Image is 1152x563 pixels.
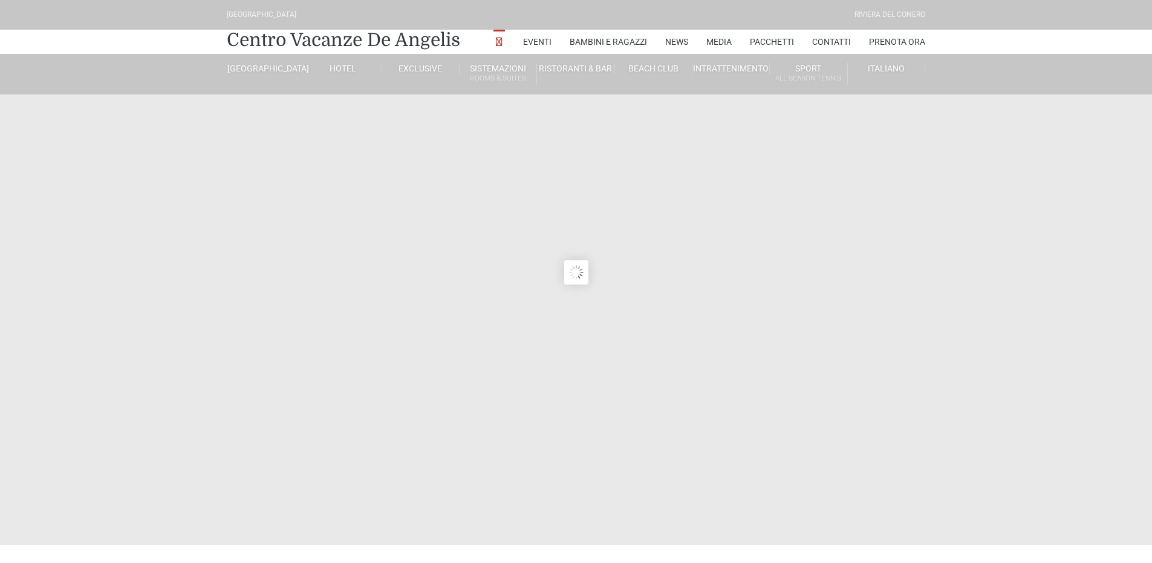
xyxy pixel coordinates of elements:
[460,73,536,84] small: Rooms & Suites
[382,63,460,74] a: Exclusive
[848,63,925,74] a: Italiano
[854,9,925,21] div: Riviera Del Conero
[770,73,847,84] small: All Season Tennis
[665,30,688,54] a: News
[570,30,647,54] a: Bambini e Ragazzi
[304,63,382,74] a: Hotel
[227,63,304,74] a: [GEOGRAPHIC_DATA]
[869,30,925,54] a: Prenota Ora
[537,63,614,74] a: Ristoranti & Bar
[750,30,794,54] a: Pacchetti
[523,30,552,54] a: Eventi
[812,30,851,54] a: Contatti
[227,28,460,52] a: Centro Vacanze De Angelis
[227,9,296,21] div: [GEOGRAPHIC_DATA]
[770,63,847,85] a: SportAll Season Tennis
[615,63,692,74] a: Beach Club
[460,63,537,85] a: SistemazioniRooms & Suites
[706,30,732,54] a: Media
[692,63,770,74] a: Intrattenimento
[868,64,905,73] span: Italiano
